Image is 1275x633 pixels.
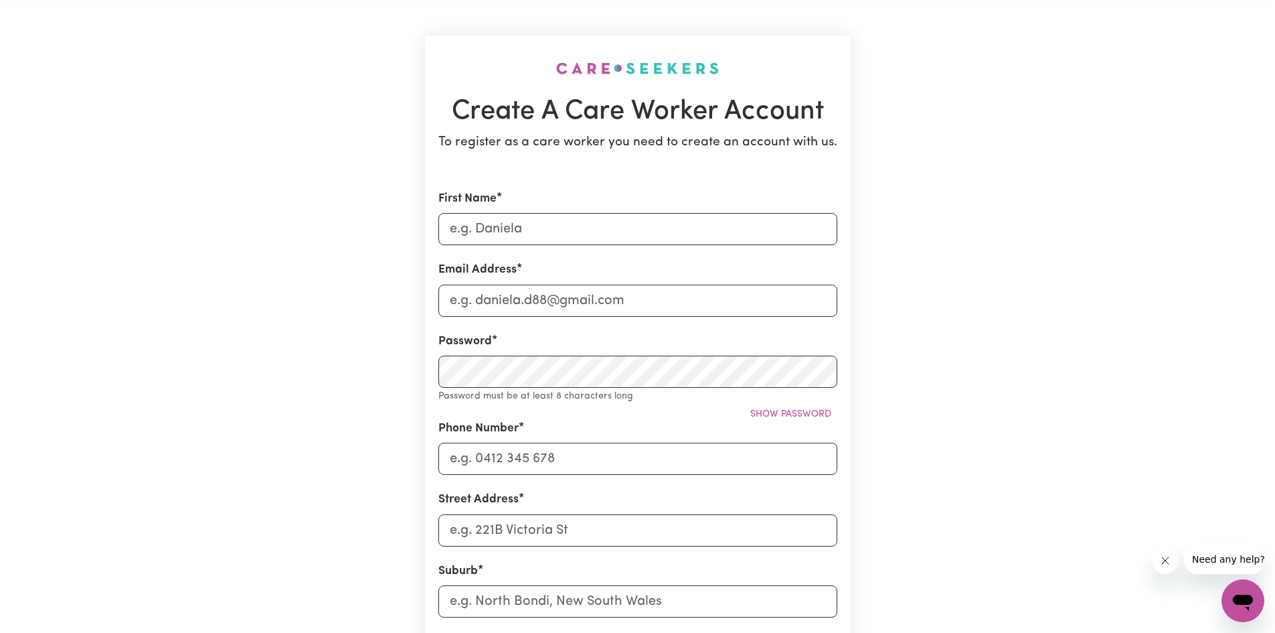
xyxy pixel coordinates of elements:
h1: Create A Care Worker Account [438,96,837,128]
input: e.g. North Bondi, New South Wales [438,585,837,618]
button: Show password [744,404,837,425]
span: Show password [750,409,831,419]
input: e.g. 221B Victoria St [438,514,837,547]
label: Phone Number [438,420,519,437]
label: Suburb [438,563,478,580]
label: First Name [438,190,497,208]
iframe: Close message [1152,547,1179,574]
label: Password [438,333,492,350]
input: e.g. 0412 345 678 [438,443,837,475]
span: Need any help? [8,9,81,20]
small: Password must be at least 8 characters long [438,391,633,401]
input: e.g. daniela.d88@gmail.com [438,285,837,317]
label: Email Address [438,261,517,279]
iframe: Button to launch messaging window [1221,579,1264,622]
input: e.g. Daniela [438,213,837,245]
label: Street Address [438,491,519,508]
p: To register as a care worker you need to create an account with us. [438,133,837,153]
iframe: Message from company [1184,545,1264,574]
